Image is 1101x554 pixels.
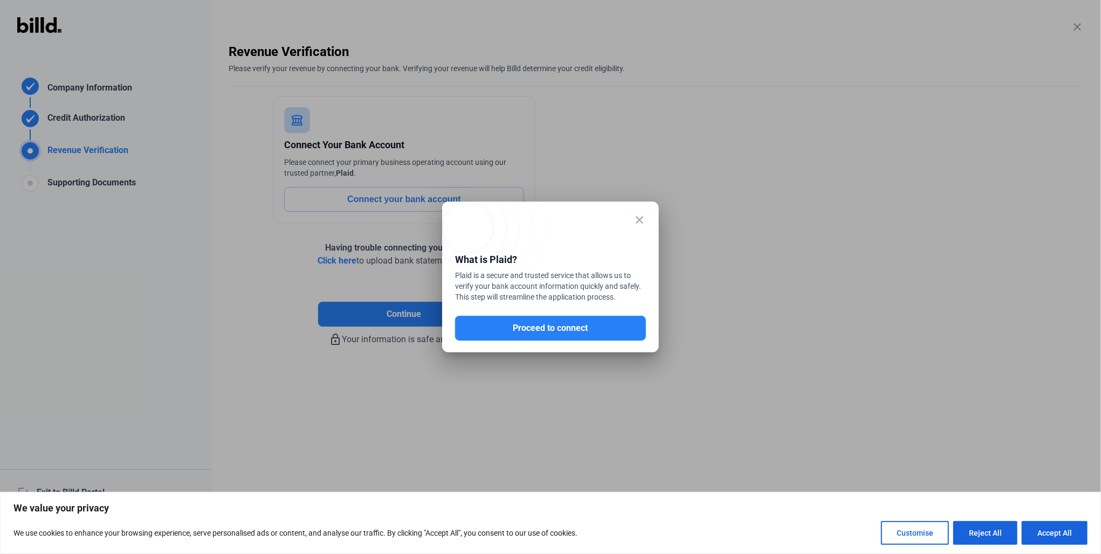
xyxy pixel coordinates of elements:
[455,252,646,305] div: Plaid is a secure and trusted service that allows us to verify your bank account information quic...
[13,502,1088,515] p: We value your privacy
[455,252,646,270] div: What is Plaid?
[1022,521,1088,545] button: Accept All
[881,521,949,545] button: Customise
[633,213,646,226] mat-icon: close
[455,316,646,341] button: Proceed to connect
[953,521,1017,545] button: Reject All
[13,527,577,539] p: We use cookies to enhance your browsing experience, serve personalised ads or content, and analys...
